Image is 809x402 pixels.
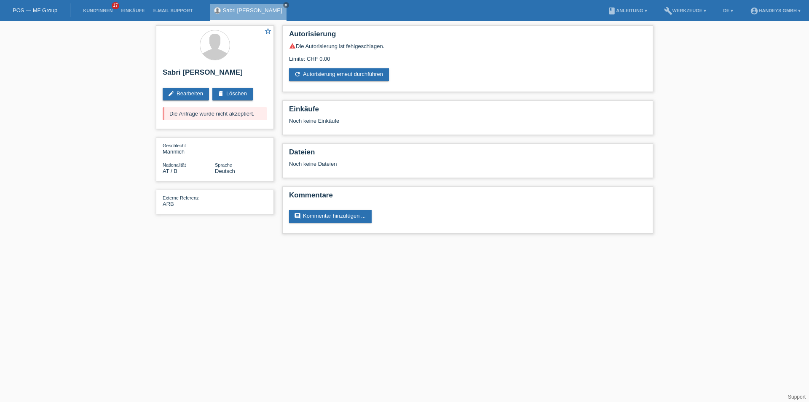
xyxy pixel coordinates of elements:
i: delete [217,90,224,97]
h2: Einkäufe [289,105,646,118]
a: Sabri [PERSON_NAME] [223,7,282,13]
a: close [283,2,289,8]
div: Männlich [163,142,215,155]
a: buildWerkzeuge ▾ [660,8,711,13]
h2: Dateien [289,148,646,161]
div: Die Autorisierung ist fehlgeschlagen. [289,43,646,49]
i: close [284,3,288,7]
span: Deutsch [215,168,235,174]
h2: Sabri [PERSON_NAME] [163,68,267,81]
i: edit [168,90,174,97]
a: account_circleHandeys GmbH ▾ [746,8,805,13]
a: Support [788,394,806,400]
div: Limite: CHF 0.00 [289,49,646,62]
div: Noch keine Einkäufe [289,118,646,130]
a: DE ▾ [719,8,737,13]
i: warning [289,43,296,49]
i: star_border [264,27,272,35]
a: POS — MF Group [13,7,57,13]
a: bookAnleitung ▾ [603,8,651,13]
a: E-Mail Support [149,8,197,13]
i: comment [294,213,301,219]
a: refreshAutorisierung erneut durchführen [289,68,389,81]
div: Die Anfrage wurde nicht akzeptiert. [163,107,267,120]
i: account_circle [750,7,758,15]
a: commentKommentar hinzufügen ... [289,210,372,223]
span: Österreich / B / 01.02.2023 [163,168,177,174]
a: Kund*innen [79,8,117,13]
i: refresh [294,71,301,78]
div: ARB [163,194,215,207]
a: Einkäufe [117,8,149,13]
span: Sprache [215,162,232,167]
a: editBearbeiten [163,88,209,100]
div: Noch keine Dateien [289,161,546,167]
a: deleteLöschen [212,88,253,100]
h2: Kommentare [289,191,646,204]
span: Geschlecht [163,143,186,148]
h2: Autorisierung [289,30,646,43]
i: book [608,7,616,15]
i: build [664,7,672,15]
span: 17 [112,2,119,9]
a: star_border [264,27,272,36]
span: Externe Referenz [163,195,199,200]
span: Nationalität [163,162,186,167]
